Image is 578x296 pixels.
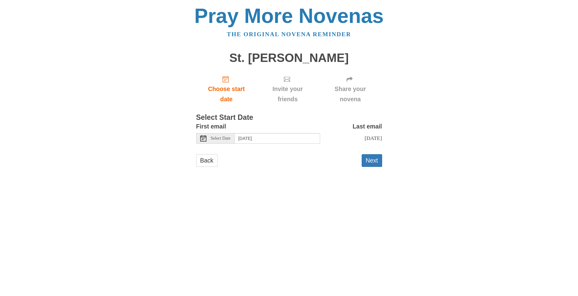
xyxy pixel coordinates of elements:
a: Choose start date [196,71,257,107]
label: First email [196,121,226,132]
span: Invite your friends [263,84,312,104]
a: Pray More Novenas [194,4,384,27]
span: Select Date [211,136,231,141]
button: Next [362,154,382,167]
a: The original novena reminder [227,31,351,37]
span: Share your novena [325,84,376,104]
h3: Select Start Date [196,114,382,122]
a: Back [196,154,218,167]
span: [DATE] [364,135,382,141]
div: Click "Next" to confirm your start date first. [257,71,318,107]
span: Choose start date [202,84,251,104]
div: Click "Next" to confirm your start date first. [319,71,382,107]
label: Last email [353,121,382,132]
h1: St. [PERSON_NAME] [196,51,382,65]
